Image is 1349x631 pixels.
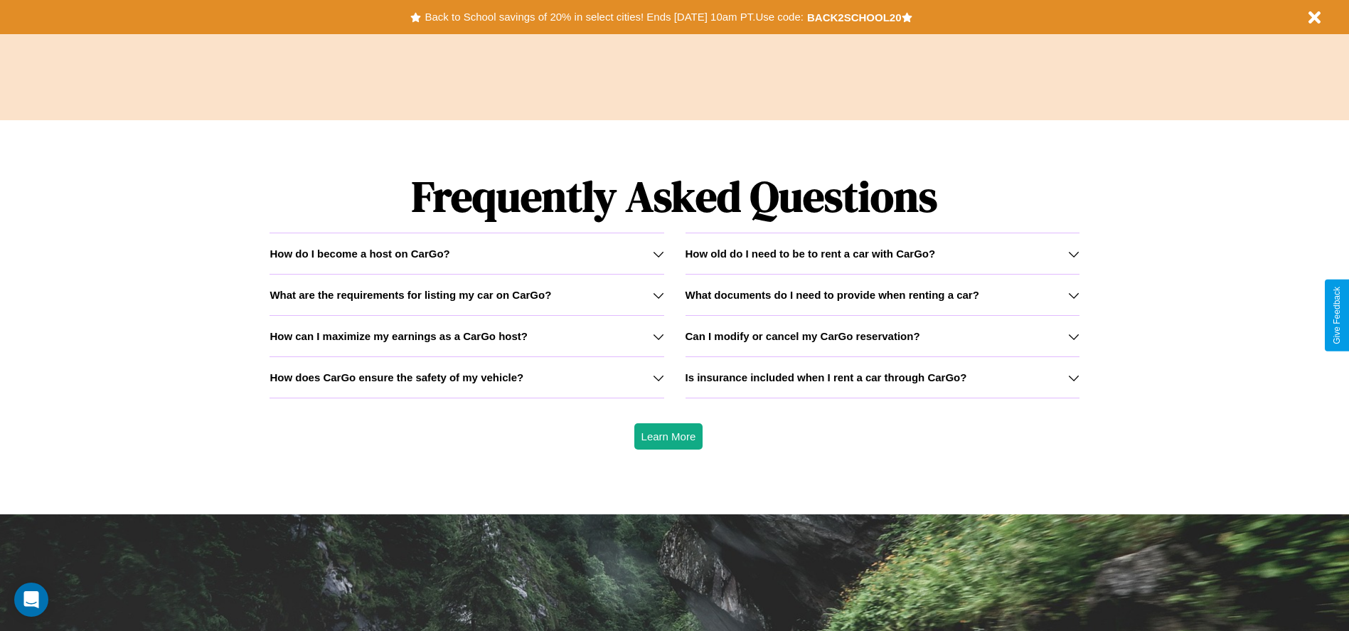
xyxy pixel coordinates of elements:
[686,289,979,301] h3: What documents do I need to provide when renting a car?
[686,248,936,260] h3: How old do I need to be to rent a car with CarGo?
[270,330,528,342] h3: How can I maximize my earnings as a CarGo host?
[270,248,449,260] h3: How do I become a host on CarGo?
[270,160,1079,233] h1: Frequently Asked Questions
[686,371,967,383] h3: Is insurance included when I rent a car through CarGo?
[270,371,523,383] h3: How does CarGo ensure the safety of my vehicle?
[1332,287,1342,344] div: Give Feedback
[14,583,48,617] div: Open Intercom Messenger
[807,11,902,23] b: BACK2SCHOOL20
[686,330,920,342] h3: Can I modify or cancel my CarGo reservation?
[634,423,703,450] button: Learn More
[270,289,551,301] h3: What are the requirements for listing my car on CarGo?
[421,7,806,27] button: Back to School savings of 20% in select cities! Ends [DATE] 10am PT.Use code:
